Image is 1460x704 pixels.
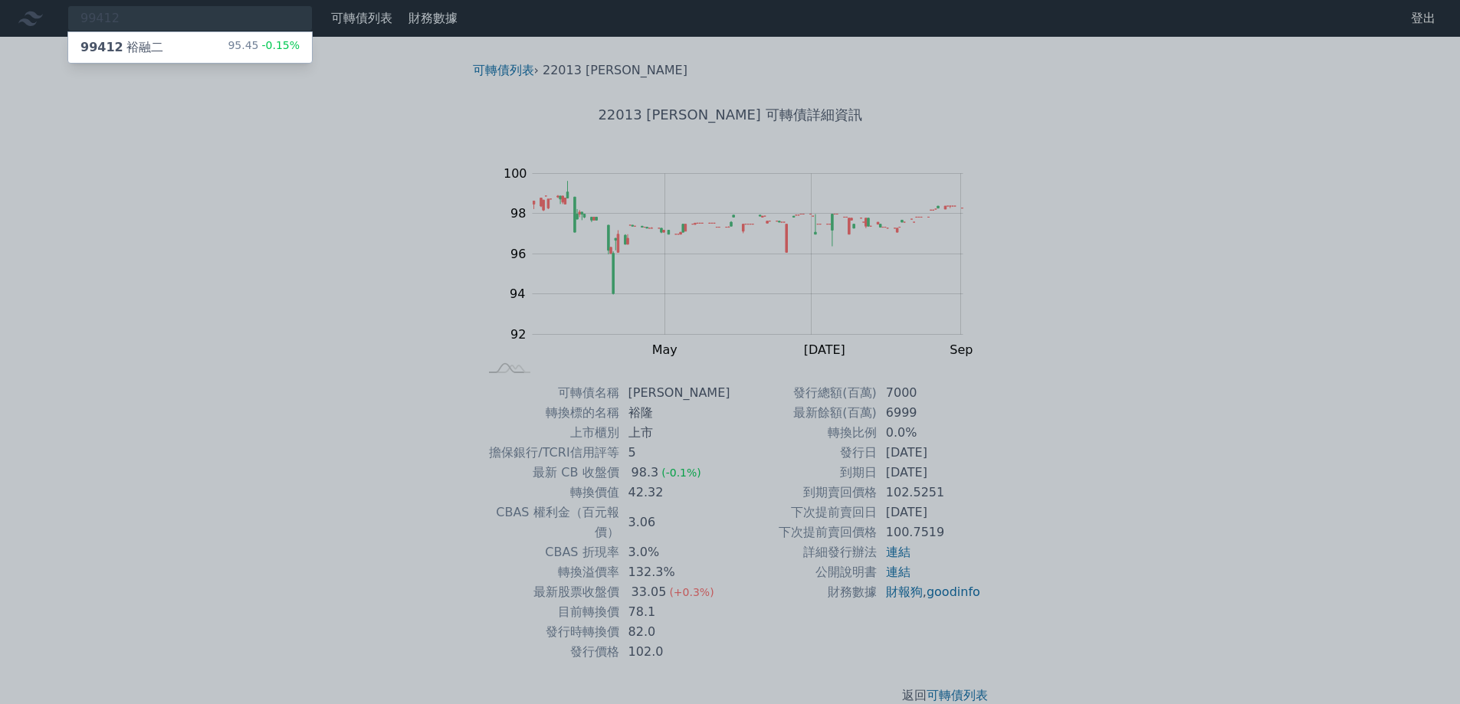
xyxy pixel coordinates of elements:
iframe: Chat Widget [1383,630,1460,704]
div: 裕融二 [80,38,163,57]
span: 99412 [80,40,123,54]
span: -0.15% [258,39,300,51]
div: 95.45 [228,38,300,57]
div: 聊天小工具 [1383,630,1460,704]
a: 99412裕融二 95.45-0.15% [68,32,312,63]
